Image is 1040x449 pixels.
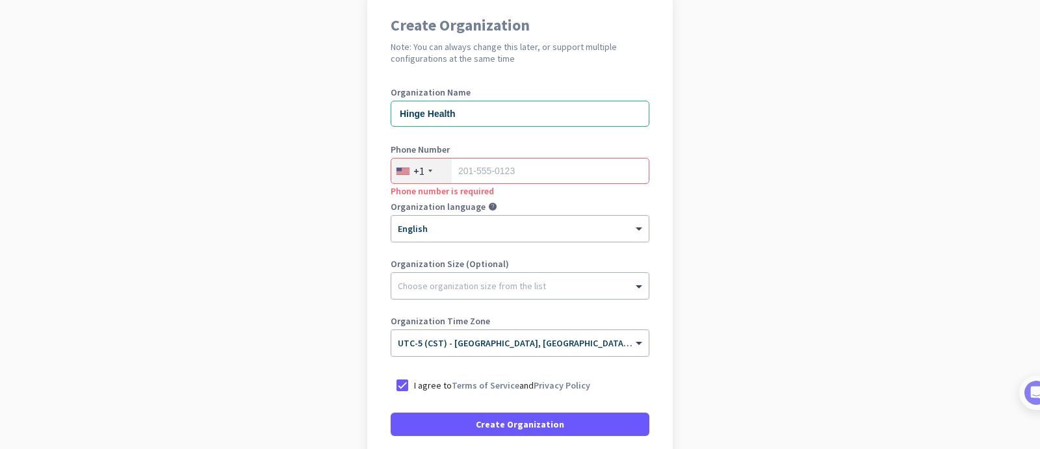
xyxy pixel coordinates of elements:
[391,88,649,97] label: Organization Name
[414,379,590,392] p: I agree to and
[488,202,497,211] i: help
[391,145,649,154] label: Phone Number
[391,413,649,436] button: Create Organization
[391,316,649,326] label: Organization Time Zone
[391,158,649,184] input: 201-555-0123
[391,259,649,268] label: Organization Size (Optional)
[476,418,564,431] span: Create Organization
[391,202,486,211] label: Organization language
[452,379,519,391] a: Terms of Service
[391,101,649,127] input: What is the name of your organization?
[391,18,649,33] h1: Create Organization
[413,164,424,177] div: +1
[534,379,590,391] a: Privacy Policy
[391,41,649,64] h2: Note: You can always change this later, or support multiple configurations at the same time
[391,185,494,197] span: Phone number is required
